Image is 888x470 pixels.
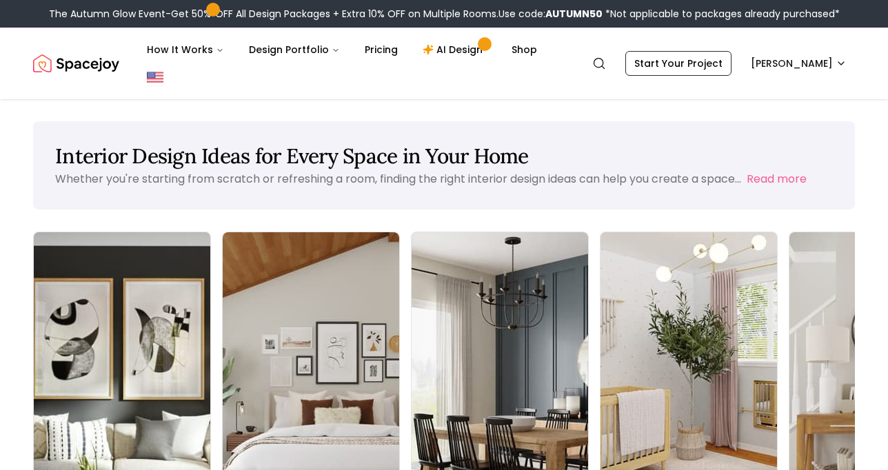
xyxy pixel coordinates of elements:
[625,51,731,76] a: Start Your Project
[33,50,119,77] a: Spacejoy
[55,143,833,168] h1: Interior Design Ideas for Every Space in Your Home
[354,36,409,63] a: Pricing
[743,51,855,76] button: [PERSON_NAME]
[136,36,548,63] nav: Main
[498,7,603,21] span: Use code:
[747,171,807,187] button: Read more
[603,7,840,21] span: *Not applicable to packages already purchased*
[501,36,548,63] a: Shop
[33,28,855,99] nav: Global
[49,7,840,21] div: The Autumn Glow Event-Get 50% OFF All Design Packages + Extra 10% OFF on Multiple Rooms.
[238,36,351,63] button: Design Portfolio
[545,7,603,21] b: AUTUMN50
[33,50,119,77] img: Spacejoy Logo
[55,171,741,187] p: Whether you're starting from scratch or refreshing a room, finding the right interior design idea...
[412,36,498,63] a: AI Design
[147,69,163,85] img: United States
[136,36,235,63] button: How It Works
